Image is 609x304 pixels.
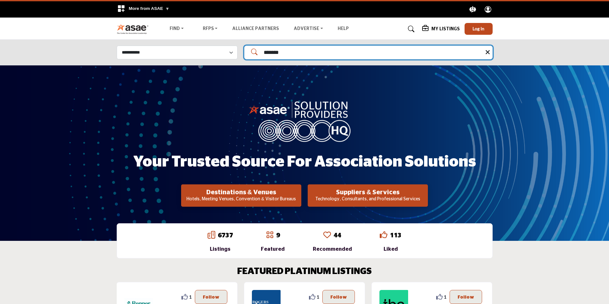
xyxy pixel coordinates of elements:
a: 113 [390,232,401,239]
h1: Your Trusted Source for Association Solutions [133,152,476,172]
a: 44 [334,232,341,239]
i: Go to Liked [380,231,387,239]
div: Liked [380,245,401,253]
span: 1 [189,293,192,300]
a: Advertise [289,25,327,33]
h5: My Listings [431,26,460,32]
h2: Suppliers & Services [310,189,426,196]
a: 9 [276,232,280,239]
img: Site Logo [117,24,152,34]
a: 6737 [218,232,233,239]
button: Follow [322,290,355,304]
p: Follow [458,293,474,300]
div: Listings [208,245,233,253]
h2: Destinations & Venues [183,189,299,196]
a: Search [402,24,419,34]
a: Alliance Partners [232,26,279,31]
div: Recommended [313,245,352,253]
img: image [249,100,360,142]
div: More from ASAE [113,1,173,18]
span: Log In [473,26,484,31]
p: Follow [203,293,219,300]
span: 1 [317,293,319,300]
a: Find [165,25,188,33]
div: My Listings [422,25,460,33]
a: Go to Recommended [323,231,331,240]
div: Featured [261,245,285,253]
select: Select Listing Type Dropdown [117,46,238,59]
input: Search Solutions [244,46,493,59]
button: Log In [465,23,493,35]
a: RFPs [198,25,222,33]
button: Follow [450,290,482,304]
p: Technology, Consultants, and Professional Services [310,196,426,203]
button: Suppliers & Services Technology, Consultants, and Professional Services [308,184,428,207]
p: Hotels, Meeting Venues, Convention & Visitor Bureaus [183,196,299,203]
span: 1 [444,293,446,300]
a: Help [338,26,349,31]
button: Destinations & Venues Hotels, Meeting Venues, Convention & Visitor Bureaus [181,184,301,207]
a: Go to Featured [266,231,274,240]
button: Follow [195,290,227,304]
span: More from ASAE [129,6,170,11]
p: Follow [330,293,347,300]
h2: FEATURED PLATINUM LISTINGS [237,266,372,277]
